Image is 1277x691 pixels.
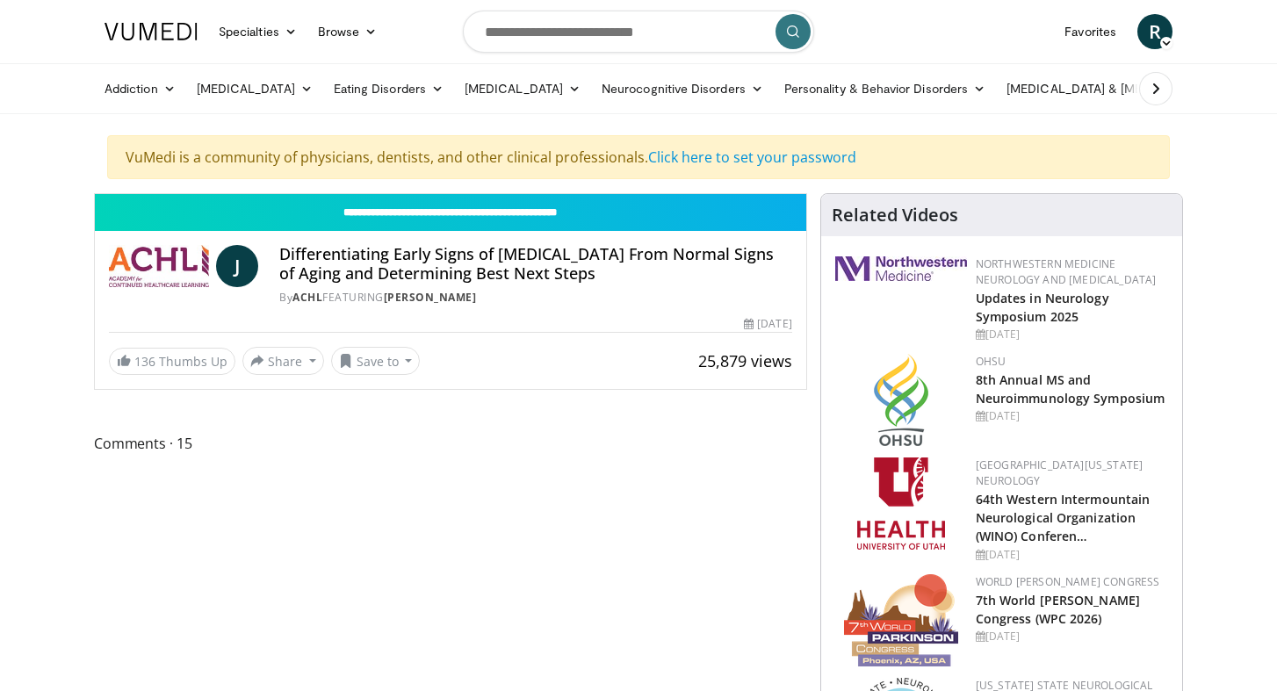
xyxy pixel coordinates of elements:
a: [MEDICAL_DATA] [454,71,591,106]
a: [MEDICAL_DATA] [186,71,323,106]
a: OHSU [976,354,1006,369]
span: Comments 15 [94,432,807,455]
div: [DATE] [976,629,1168,644]
a: Addiction [94,71,186,106]
div: [DATE] [976,547,1168,563]
a: Eating Disorders [323,71,454,106]
a: Neurocognitive Disorders [591,71,774,106]
a: Browse [307,14,388,49]
span: 25,879 views [698,350,792,371]
button: Share [242,347,324,375]
a: J [216,245,258,287]
a: [GEOGRAPHIC_DATA][US_STATE] Neurology [976,457,1144,488]
button: Save to [331,347,421,375]
h4: Differentiating Early Signs of [MEDICAL_DATA] From Normal Signs of Aging and Determining Best Nex... [279,245,791,283]
div: VuMedi is a community of physicians, dentists, and other clinical professionals. [107,135,1170,179]
a: R [1137,14,1172,49]
a: Personality & Behavior Disorders [774,71,996,106]
div: [DATE] [744,316,791,332]
a: Favorites [1054,14,1127,49]
img: ACHL [109,245,209,287]
a: [PERSON_NAME] [384,290,477,305]
a: ACHL [292,290,322,305]
div: [DATE] [976,327,1168,342]
h4: Related Videos [832,205,958,226]
a: [MEDICAL_DATA] & [MEDICAL_DATA] [996,71,1247,106]
div: By FEATURING [279,290,791,306]
img: VuMedi Logo [105,23,198,40]
input: Search topics, interventions [463,11,814,53]
a: Updates in Neurology Symposium 2025 [976,290,1109,325]
a: Click here to set your password [648,148,856,167]
a: 7th World [PERSON_NAME] Congress (WPC 2026) [976,592,1140,627]
a: 8th Annual MS and Neuroimmunology Symposium [976,371,1165,407]
a: Northwestern Medicine Neurology and [MEDICAL_DATA] [976,256,1157,287]
img: 16fe1da8-a9a0-4f15-bd45-1dd1acf19c34.png.150x105_q85_autocrop_double_scale_upscale_version-0.2.png [844,574,958,666]
a: 64th Western Intermountain Neurological Organization (WINO) Conferen… [976,491,1151,544]
a: 136 Thumbs Up [109,348,235,375]
img: 2a462fb6-9365-492a-ac79-3166a6f924d8.png.150x105_q85_autocrop_double_scale_upscale_version-0.2.jpg [835,256,967,281]
img: da959c7f-65a6-4fcf-a939-c8c702e0a770.png.150x105_q85_autocrop_double_scale_upscale_version-0.2.png [874,354,928,446]
img: f6362829-b0a3-407d-a044-59546adfd345.png.150x105_q85_autocrop_double_scale_upscale_version-0.2.png [857,457,945,550]
div: [DATE] [976,408,1168,424]
a: Specialties [208,14,307,49]
span: 136 [134,353,155,370]
a: World [PERSON_NAME] Congress [976,574,1160,589]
